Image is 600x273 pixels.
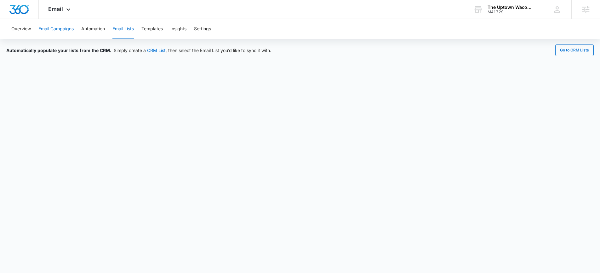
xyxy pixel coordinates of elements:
div: account name [488,5,534,10]
div: account id [488,10,534,14]
button: Overview [11,19,31,39]
span: Email [48,6,63,12]
span: Automatically populate your lists from the CRM. [6,48,111,53]
button: Email Lists [112,19,134,39]
button: Templates [141,19,163,39]
button: Insights [170,19,186,39]
div: Simply create a , then select the Email List you’d like to sync it with. [6,47,271,54]
button: Automation [81,19,105,39]
button: Settings [194,19,211,39]
button: Go to CRM Lists [555,44,594,56]
button: Email Campaigns [38,19,74,39]
a: CRM List [147,48,166,53]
